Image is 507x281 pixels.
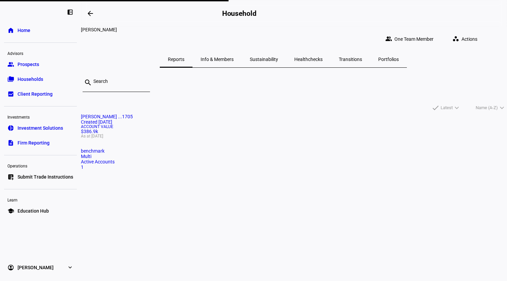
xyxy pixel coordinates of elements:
input: Search [93,79,145,84]
span: Portfolios [378,57,399,62]
eth-mat-symbol: pie_chart [7,125,14,131]
h2: Household [222,9,257,18]
span: Multi [81,154,91,159]
eth-mat-symbol: expand_more [67,264,73,271]
span: Reports [168,57,184,62]
div: Learn [4,195,77,204]
eth-mat-symbol: description [7,139,14,146]
span: Firm Reporting [18,139,50,146]
span: Actions [461,32,477,46]
span: Sustainability [250,57,278,62]
a: pie_chartInvestment Solutions [4,121,77,135]
mat-icon: search [84,79,92,87]
a: [PERSON_NAME] ...1705Created [DATE]Account Value$386.9kAs at [DATE]benchmarkMultiActive Accounts1 [81,114,507,170]
div: Erick Vera [81,27,485,32]
span: Home [18,27,30,34]
a: descriptionFirm Reporting [4,136,77,150]
span: Latest [441,104,453,112]
span: Client Reporting [18,91,53,97]
eth-mat-symbol: school [7,208,14,214]
span: Transitions [339,57,362,62]
span: [PERSON_NAME] [18,264,54,271]
span: Healthchecks [294,57,323,62]
mat-icon: arrow_backwards [86,9,94,18]
div: Created [DATE] [81,119,507,125]
span: Households [18,76,43,83]
eth-mat-symbol: account_circle [7,264,14,271]
span: benchmark [81,148,105,154]
a: groupProspects [4,58,77,71]
span: As at [DATE] [81,134,507,138]
div: Operations [4,161,77,170]
span: Info & Members [201,57,234,62]
mat-icon: workspaces [452,35,459,42]
eth-mat-symbol: bid_landscape [7,91,14,97]
span: Submit Trade Instructions [18,174,73,180]
mat-icon: group [385,35,392,42]
span: Erick Vera ...1705 [81,114,133,119]
span: Investment Solutions [18,125,63,131]
eth-quick-actions: Actions [442,32,485,46]
span: Account Value [81,125,507,129]
eth-mat-symbol: group [7,61,14,68]
span: Education Hub [18,208,49,214]
mat-icon: done [431,104,440,112]
div: Advisors [4,48,77,58]
a: folder_copyHouseholds [4,72,77,86]
div: $386.9k [81,125,507,138]
span: Prospects [18,61,39,68]
span: 1 [81,164,84,170]
eth-mat-symbol: folder_copy [7,76,14,83]
span: Active Accounts [81,159,115,164]
a: homeHome [4,24,77,37]
span: One Team Member [394,32,434,46]
span: Name (A-Z) [476,104,498,112]
button: Actions [447,32,485,46]
eth-mat-symbol: list_alt_add [7,174,14,180]
a: bid_landscapeClient Reporting [4,87,77,101]
button: One Team Member [380,32,442,46]
eth-mat-symbol: home [7,27,14,34]
eth-mat-symbol: left_panel_close [67,9,73,15]
div: Investments [4,112,77,121]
